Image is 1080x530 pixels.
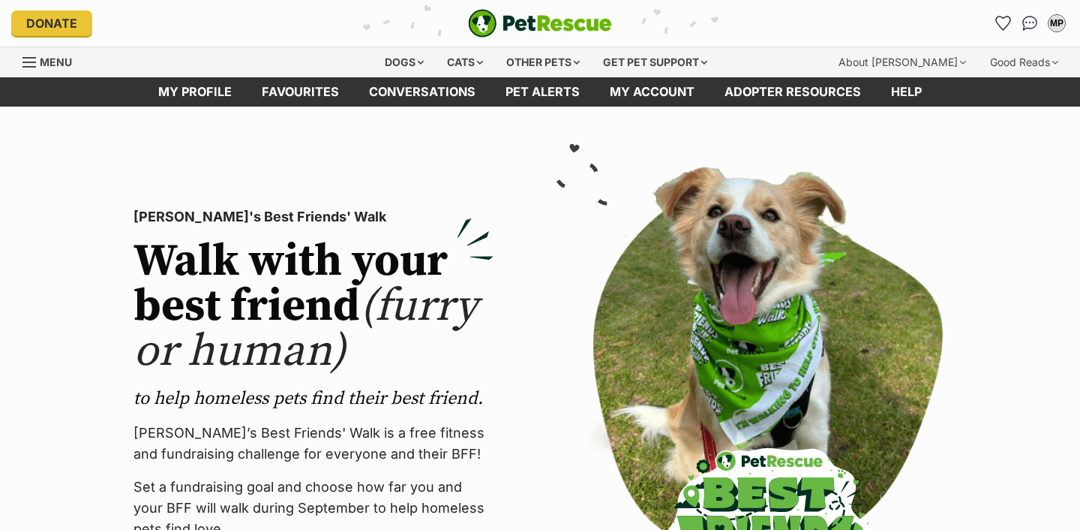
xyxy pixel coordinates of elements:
a: Adopter resources [709,77,876,107]
ul: Account quick links [991,11,1069,35]
p: [PERSON_NAME]’s Best Friends' Walk is a free fitness and fundraising challenge for everyone and t... [133,423,493,465]
div: About [PERSON_NAME] [828,47,976,77]
span: Menu [40,56,72,68]
a: Menu [22,47,82,74]
button: My account [1045,11,1069,35]
p: to help homeless pets find their best friend. [133,387,493,411]
a: Favourites [247,77,354,107]
div: Other pets [496,47,590,77]
div: MP [1049,16,1064,31]
div: Dogs [374,47,434,77]
img: logo-e224e6f780fb5917bec1dbf3a21bbac754714ae5b6737aabdf751b685950b380.svg [468,9,612,38]
img: chat-41dd97257d64d25036548639549fe6c8038ab92f7586957e7f3b1b290dea8141.svg [1022,16,1038,31]
a: Donate [11,11,92,36]
a: conversations [354,77,490,107]
a: PetRescue [468,9,612,38]
div: Get pet support [592,47,718,77]
a: Favourites [991,11,1015,35]
h2: Walk with your best friend [133,239,493,375]
a: My account [595,77,709,107]
p: [PERSON_NAME]'s Best Friends' Walk [133,206,493,227]
div: Good Reads [979,47,1069,77]
a: Pet alerts [490,77,595,107]
a: Help [876,77,937,107]
a: My profile [143,77,247,107]
span: (furry or human) [133,279,478,380]
div: Cats [436,47,493,77]
a: Conversations [1018,11,1042,35]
